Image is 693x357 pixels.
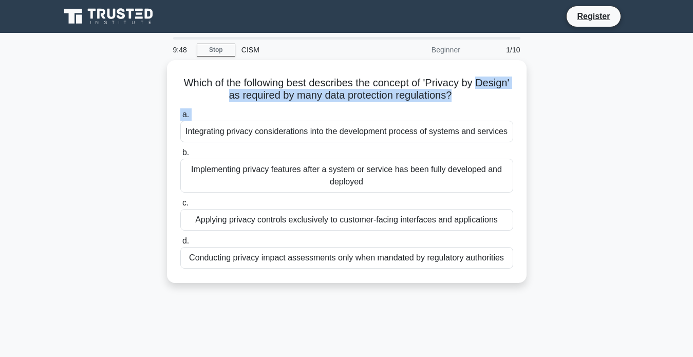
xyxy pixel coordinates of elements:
[180,159,513,193] div: Implementing privacy features after a system or service has been fully developed and deployed
[377,40,466,60] div: Beginner
[235,40,377,60] div: CISM
[167,40,197,60] div: 9:48
[179,77,514,102] h5: Which of the following best describes the concept of 'Privacy by Design' as required by many data...
[180,121,513,142] div: Integrating privacy considerations into the development process of systems and services
[197,44,235,57] a: Stop
[182,236,189,245] span: d.
[180,209,513,231] div: Applying privacy controls exclusively to customer-facing interfaces and applications
[180,247,513,269] div: Conducting privacy impact assessments only when mandated by regulatory authorities
[182,198,189,207] span: c.
[571,10,616,23] a: Register
[182,110,189,119] span: a.
[182,148,189,157] span: b.
[466,40,527,60] div: 1/10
